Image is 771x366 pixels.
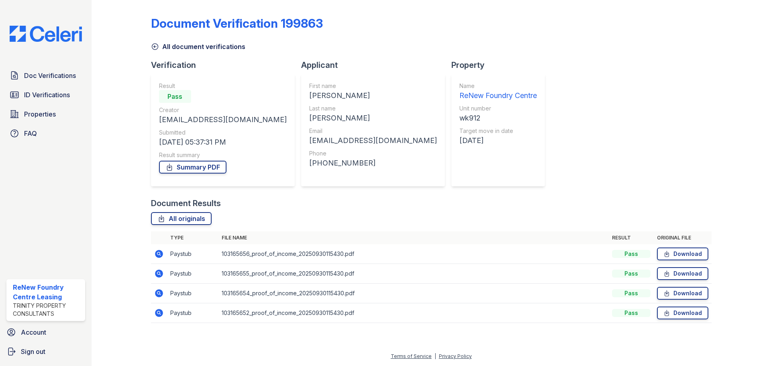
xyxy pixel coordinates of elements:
a: Download [657,267,708,280]
a: Name ReNew Foundry Centre [459,82,537,101]
div: [PERSON_NAME] [309,112,437,124]
th: File name [218,231,609,244]
a: Properties [6,106,85,122]
a: Account [3,324,88,340]
div: Pass [612,270,651,278]
div: Applicant [301,59,451,71]
a: Summary PDF [159,161,226,174]
div: Last name [309,104,437,112]
div: Trinity Property Consultants [13,302,82,318]
div: Phone [309,149,437,157]
td: 103165656_proof_of_income_20250930115430.pdf [218,244,609,264]
div: Pass [612,250,651,258]
td: 103165652_proof_of_income_20250930115430.pdf [218,303,609,323]
div: [PERSON_NAME] [309,90,437,101]
div: [DATE] 05:37:31 PM [159,137,287,148]
td: 103165655_proof_of_income_20250930115430.pdf [218,264,609,284]
div: ReNew Foundry Centre Leasing [13,282,82,302]
div: [PHONE_NUMBER] [309,157,437,169]
td: Paystub [167,264,218,284]
span: Sign out [21,347,45,356]
div: ReNew Foundry Centre [459,90,537,101]
div: Document Verification 199863 [151,16,323,31]
th: Original file [654,231,712,244]
span: Properties [24,109,56,119]
div: Verification [151,59,301,71]
a: ID Verifications [6,87,85,103]
div: [EMAIL_ADDRESS][DOMAIN_NAME] [159,114,287,125]
div: Result [159,82,287,90]
img: CE_Logo_Blue-a8612792a0a2168367f1c8372b55b34899dd931a85d93a1a3d3e32e68fde9ad4.png [3,26,88,42]
div: [EMAIL_ADDRESS][DOMAIN_NAME] [309,135,437,146]
a: Sign out [3,344,88,360]
div: Result summary [159,151,287,159]
td: Paystub [167,303,218,323]
div: First name [309,82,437,90]
div: Unit number [459,104,537,112]
span: Doc Verifications [24,71,76,80]
span: FAQ [24,129,37,138]
a: Download [657,307,708,319]
div: Property [451,59,551,71]
td: Paystub [167,284,218,303]
div: Creator [159,106,287,114]
div: Name [459,82,537,90]
th: Result [609,231,654,244]
a: All document verifications [151,42,245,51]
a: Download [657,287,708,300]
div: Document Results [151,198,221,209]
div: Pass [612,309,651,317]
th: Type [167,231,218,244]
div: Submitted [159,129,287,137]
div: Pass [159,90,191,103]
div: [DATE] [459,135,537,146]
a: Privacy Policy [439,353,472,359]
a: Doc Verifications [6,67,85,84]
span: Account [21,327,46,337]
div: wk912 [459,112,537,124]
a: Download [657,247,708,260]
div: Pass [612,289,651,297]
a: FAQ [6,125,85,141]
td: 103165654_proof_of_income_20250930115430.pdf [218,284,609,303]
td: Paystub [167,244,218,264]
span: ID Verifications [24,90,70,100]
a: Terms of Service [391,353,432,359]
div: | [434,353,436,359]
div: Email [309,127,437,135]
a: All originals [151,212,212,225]
div: Target move in date [459,127,537,135]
